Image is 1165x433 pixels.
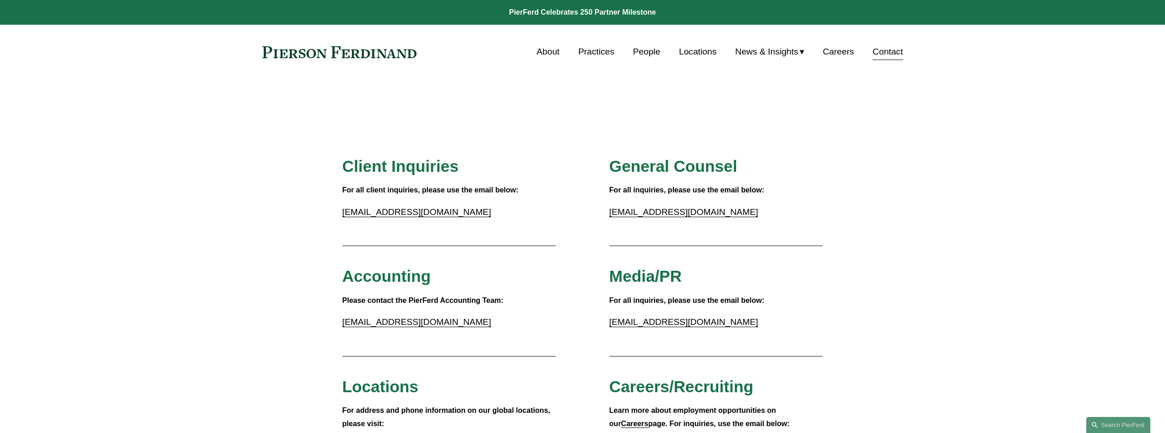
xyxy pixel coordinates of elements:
[621,420,649,428] a: Careers
[536,43,559,60] a: About
[648,420,790,428] strong: page. For inquiries, use the email below:
[578,43,614,60] a: Practices
[609,157,737,175] span: General Counsel
[633,43,661,60] a: People
[342,157,459,175] span: Client Inquiries
[342,406,553,428] strong: For address and phone information on our global locations, please visit:
[1086,417,1150,433] a: Search this site
[609,317,758,327] a: [EMAIL_ADDRESS][DOMAIN_NAME]
[609,267,682,285] span: Media/PR
[823,43,854,60] a: Careers
[342,317,491,327] a: [EMAIL_ADDRESS][DOMAIN_NAME]
[609,378,753,395] span: Careers/Recruiting
[342,186,519,194] strong: For all client inquiries, please use the email below:
[679,43,716,60] a: Locations
[872,43,903,60] a: Contact
[342,207,491,217] a: [EMAIL_ADDRESS][DOMAIN_NAME]
[609,406,778,428] strong: Learn more about employment opportunities on our
[342,378,418,395] span: Locations
[735,43,804,60] a: folder dropdown
[609,186,764,194] strong: For all inquiries, please use the email below:
[342,296,504,304] strong: Please contact the PierFerd Accounting Team:
[735,44,798,60] span: News & Insights
[342,267,431,285] span: Accounting
[609,207,758,217] a: [EMAIL_ADDRESS][DOMAIN_NAME]
[609,296,764,304] strong: For all inquiries, please use the email below:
